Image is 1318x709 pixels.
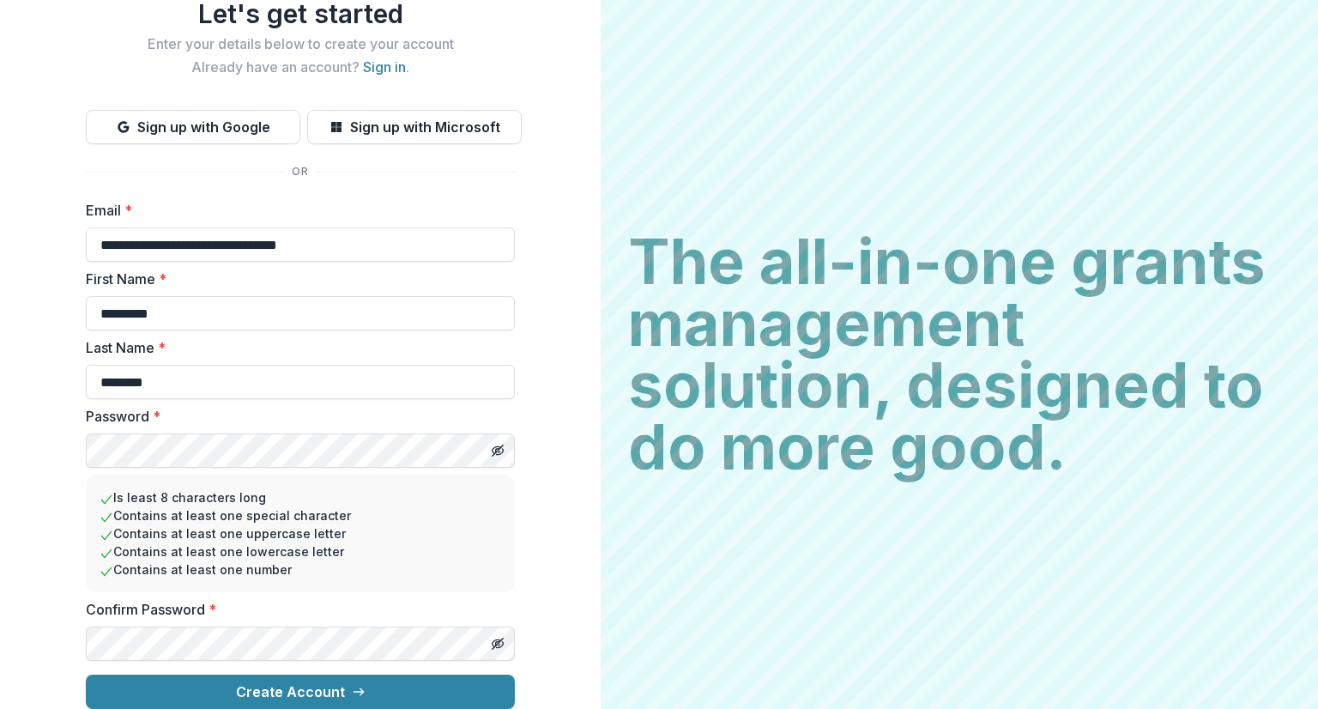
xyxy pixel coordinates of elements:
[86,110,300,144] button: Sign up with Google
[86,675,515,709] button: Create Account
[100,524,501,542] li: Contains at least one uppercase letter
[363,58,406,76] a: Sign in
[86,269,505,289] label: First Name
[484,437,511,464] button: Toggle password visibility
[86,59,515,76] h2: Already have an account? .
[484,630,511,657] button: Toggle password visibility
[307,110,522,144] button: Sign up with Microsoft
[86,599,505,620] label: Confirm Password
[86,337,505,358] label: Last Name
[100,488,501,506] li: Is least 8 characters long
[100,561,501,579] li: Contains at least one number
[100,506,501,524] li: Contains at least one special character
[100,542,501,561] li: Contains at least one lowercase letter
[86,406,505,427] label: Password
[86,200,505,221] label: Email
[86,36,515,52] h2: Enter your details below to create your account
